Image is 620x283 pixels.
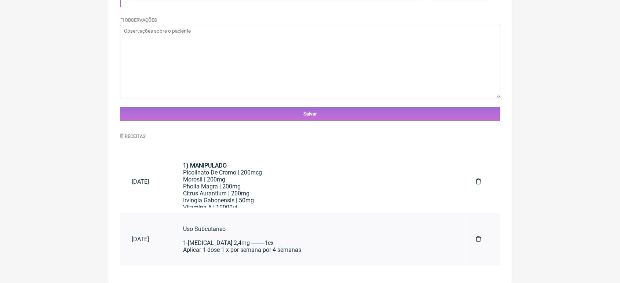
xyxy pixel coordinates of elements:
[171,220,464,259] a: Uso Subcutaneo1-[MEDICAL_DATA] 2,4mg ---------1cxAplicar 1 dose 1 x por semana por 4 semanas
[120,133,146,139] label: Receitas
[183,169,452,176] div: Picolinato De Cromo | 200mcg
[183,183,452,190] div: Pholia Magra | 200mg
[171,156,464,207] a: 1) MANIPULADOPicolinato De Cromo | 200mcgMorosil | 200mgPholia Magra | 200mgCitrus Aurantium | 20...
[120,230,171,249] a: [DATE]
[120,17,157,23] label: Observações
[183,176,452,183] div: Morosil | 200mg
[183,190,452,197] div: Citrus Aurantium | 200mg
[120,107,500,121] input: Salvar
[183,197,452,204] div: Irvingia Gabonensis | 50mg
[183,162,227,169] strong: 1) MANIPULADO
[183,204,452,211] div: Vitamina A | 10000ui
[120,172,171,191] a: [DATE]
[183,225,452,253] div: Uso Subcutaneo 1-[MEDICAL_DATA] 2,4mg ---------1cx Aplicar 1 dose 1 x por semana por 4 semanas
